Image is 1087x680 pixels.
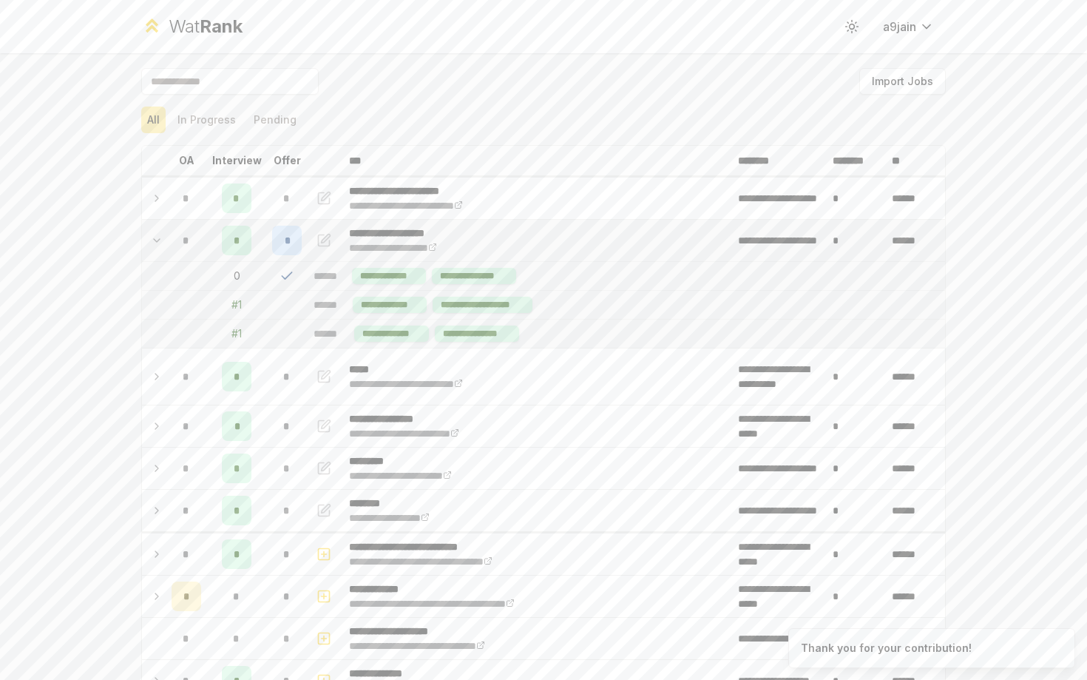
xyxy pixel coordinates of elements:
[169,15,243,38] div: Wat
[859,68,946,95] button: Import Jobs
[274,153,301,168] p: Offer
[207,262,266,290] td: 0
[231,297,242,312] div: # 1
[212,153,262,168] p: Interview
[141,107,166,133] button: All
[883,18,916,36] span: a9jain
[200,16,243,37] span: Rank
[172,107,242,133] button: In Progress
[871,13,946,40] button: a9jain
[248,107,302,133] button: Pending
[801,641,972,656] div: Thank you for your contribution!
[141,15,243,38] a: WatRank
[179,153,194,168] p: OA
[231,326,242,341] div: # 1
